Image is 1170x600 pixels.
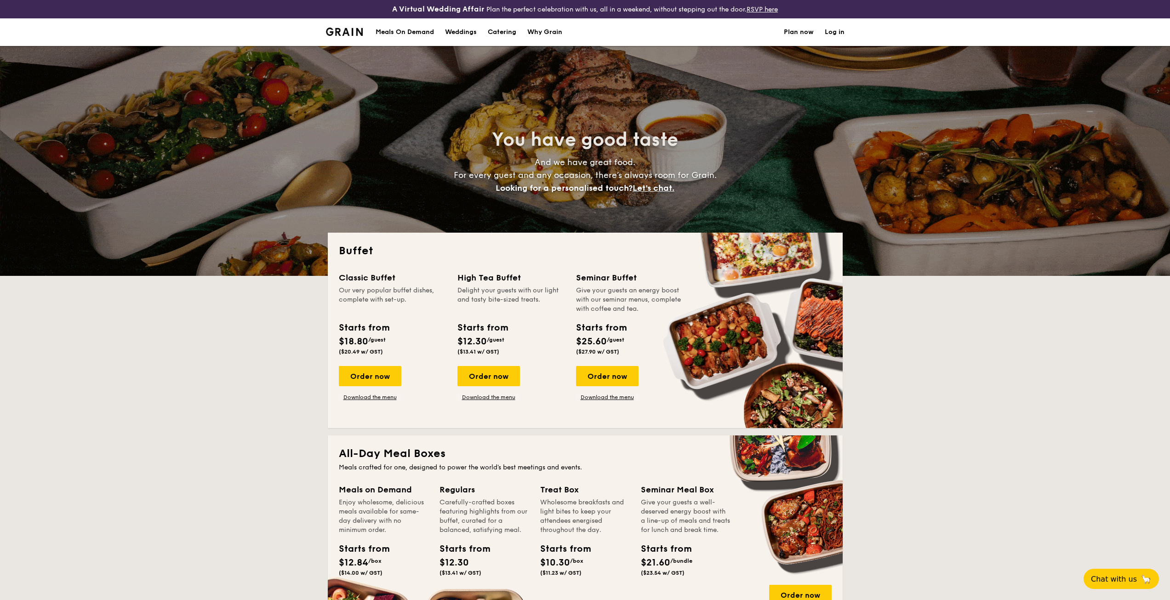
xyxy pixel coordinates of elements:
[339,570,382,576] span: ($14.00 w/ GST)
[339,336,368,347] span: $18.80
[376,18,434,46] div: Meals On Demand
[445,18,477,46] div: Weddings
[540,498,630,535] div: Wholesome breakfasts and light bites to keep your attendees energised throughout the day.
[339,271,446,284] div: Classic Buffet
[784,18,814,46] a: Plan now
[576,336,607,347] span: $25.60
[339,557,368,568] span: $12.84
[457,349,499,355] span: ($13.41 w/ GST)
[641,542,682,556] div: Starts from
[540,570,582,576] span: ($11.23 w/ GST)
[368,558,382,564] span: /box
[641,557,670,568] span: $21.60
[576,286,684,314] div: Give your guests an energy boost with our seminar menus, complete with coffee and tea.
[527,18,562,46] div: Why Grain
[339,463,832,472] div: Meals crafted for one, designed to power the world's best meetings and events.
[339,321,389,335] div: Starts from
[641,570,685,576] span: ($23.54 w/ GST)
[339,498,428,535] div: Enjoy wholesome, delicious meals available for same-day delivery with no minimum order.
[540,557,570,568] span: $10.30
[392,4,485,15] h4: A Virtual Wedding Affair
[339,286,446,314] div: Our very popular buffet dishes, complete with set-up.
[576,366,639,386] div: Order now
[825,18,845,46] a: Log in
[439,542,481,556] div: Starts from
[457,271,565,284] div: High Tea Buffet
[339,542,380,556] div: Starts from
[326,28,363,36] a: Logotype
[540,483,630,496] div: Treat Box
[747,6,778,13] a: RSVP here
[1084,569,1159,589] button: Chat with us🦙
[457,286,565,314] div: Delight your guests with our light and tasty bite-sized treats.
[368,337,386,343] span: /guest
[540,542,582,556] div: Starts from
[339,244,832,258] h2: Buffet
[576,271,684,284] div: Seminar Buffet
[457,336,487,347] span: $12.30
[576,394,639,401] a: Download the menu
[641,483,731,496] div: Seminar Meal Box
[370,18,439,46] a: Meals On Demand
[457,366,520,386] div: Order now
[576,321,626,335] div: Starts from
[492,129,678,151] span: You have good taste
[496,183,633,193] span: Looking for a personalised touch?
[1091,575,1137,583] span: Chat with us
[339,394,401,401] a: Download the menu
[326,28,363,36] img: Grain
[570,558,583,564] span: /box
[641,498,731,535] div: Give your guests a well-deserved energy boost with a line-up of meals and treats for lunch and br...
[522,18,568,46] a: Why Grain
[607,337,624,343] span: /guest
[439,498,529,535] div: Carefully-crafted boxes featuring highlights from our buffet, curated for a balanced, satisfying ...
[439,557,469,568] span: $12.30
[339,483,428,496] div: Meals on Demand
[576,349,619,355] span: ($27.90 w/ GST)
[633,183,674,193] span: Let's chat.
[439,483,529,496] div: Regulars
[339,446,832,461] h2: All-Day Meal Boxes
[1141,574,1152,584] span: 🦙
[670,558,692,564] span: /bundle
[487,337,504,343] span: /guest
[488,18,516,46] h1: Catering
[439,18,482,46] a: Weddings
[454,157,717,193] span: And we have great food. For every guest and any occasion, there’s always room for Grain.
[339,366,401,386] div: Order now
[439,570,481,576] span: ($13.41 w/ GST)
[457,394,520,401] a: Download the menu
[320,4,850,15] div: Plan the perfect celebration with us, all in a weekend, without stepping out the door.
[457,321,508,335] div: Starts from
[339,349,383,355] span: ($20.49 w/ GST)
[482,18,522,46] a: Catering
